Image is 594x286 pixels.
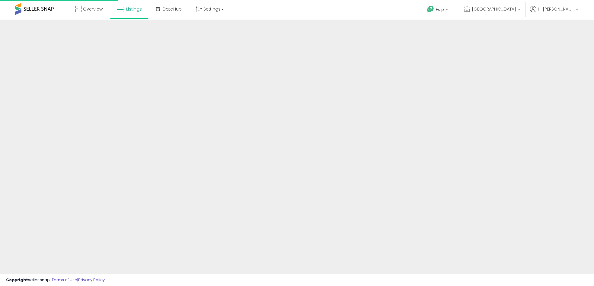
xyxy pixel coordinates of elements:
span: DataHub [163,6,182,12]
span: Hi [PERSON_NAME] [538,6,574,12]
span: [GEOGRAPHIC_DATA] [472,6,516,12]
span: Overview [83,6,103,12]
span: Listings [126,6,142,12]
i: Get Help [427,5,434,13]
a: Help [422,1,454,20]
span: Help [436,7,444,12]
a: Hi [PERSON_NAME] [530,6,578,20]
